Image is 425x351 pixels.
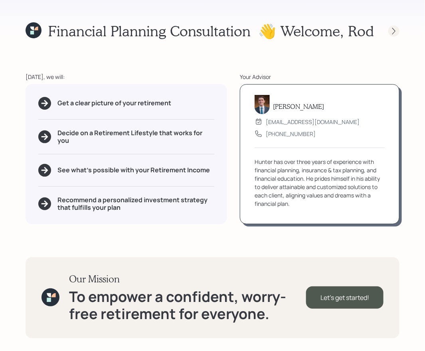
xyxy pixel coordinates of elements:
[69,273,306,285] h3: Our Mission
[306,286,383,309] div: Let's get started!
[48,22,251,39] h1: Financial Planning Consultation
[69,288,306,322] h1: To empower a confident, worry-free retirement for everyone.
[255,158,385,208] div: Hunter has over three years of experience with financial planning, insurance & tax planning, and ...
[57,196,214,211] h5: Recommend a personalized investment strategy that fulfills your plan
[57,129,214,144] h5: Decide on a Retirement Lifestyle that works for you
[255,95,270,114] img: hunter_neumayer.jpg
[266,118,360,126] div: [EMAIL_ADDRESS][DOMAIN_NAME]
[57,99,171,107] h5: Get a clear picture of your retirement
[258,22,374,39] h1: 👋 Welcome , Rod
[57,166,210,174] h5: See what's possible with your Retirement Income
[266,130,316,138] div: [PHONE_NUMBER]
[240,73,399,81] div: Your Advisor
[273,103,324,110] h5: [PERSON_NAME]
[26,73,227,81] div: [DATE], we will:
